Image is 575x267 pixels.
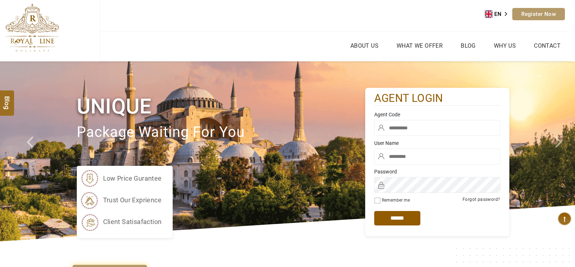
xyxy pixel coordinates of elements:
[80,191,162,209] li: trust our exprience
[459,40,478,51] a: Blog
[546,61,575,241] a: Check next image
[349,40,380,51] a: About Us
[492,40,518,51] a: Why Us
[77,93,365,120] h1: Unique
[485,9,512,20] aside: Language selected: English
[374,111,500,118] label: Agent Code
[80,213,162,231] li: client satisafaction
[5,3,59,52] img: The Royal Line Holidays
[463,197,500,202] a: Forgot password?
[532,40,562,51] a: Contact
[374,139,500,147] label: User Name
[512,8,565,20] a: Register Now
[382,198,410,203] label: Remember me
[17,61,46,241] a: Check next prev
[374,168,500,175] label: Password
[80,169,162,188] li: low price gurantee
[485,9,512,20] div: Language
[3,96,12,102] span: Blog
[374,91,500,105] h2: agent login
[77,120,365,145] p: package waiting for you
[485,9,512,20] a: EN
[395,40,444,51] a: What we Offer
